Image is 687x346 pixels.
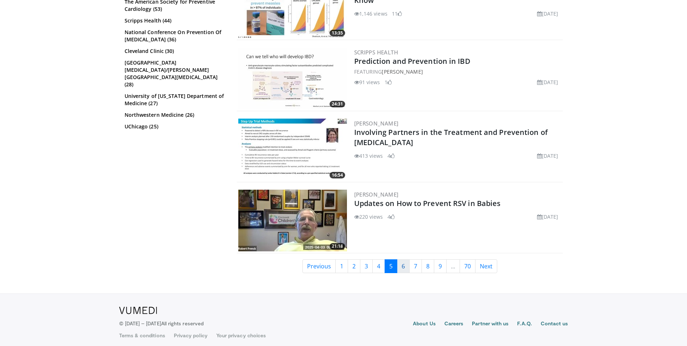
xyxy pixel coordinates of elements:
a: [GEOGRAPHIC_DATA][MEDICAL_DATA]/[PERSON_NAME][GEOGRAPHIC_DATA][MEDICAL_DATA] (28) [125,59,224,88]
div: FEATURING [354,68,561,75]
a: 8 [422,259,434,273]
a: Privacy policy [174,332,208,339]
a: Scripps Health [354,49,398,56]
img: 0c484160-4934-4272-9bf0-1c5220260d96.300x170_q85_crop-smart_upscale.jpg [238,48,347,109]
a: UChicago (25) [125,123,224,130]
li: [DATE] [537,213,558,221]
li: [DATE] [537,78,558,86]
li: 91 views [354,78,380,86]
a: [PERSON_NAME] [354,191,399,198]
a: 4 [372,259,385,273]
a: Northwestern Medicine (26) [125,111,224,119]
a: 70 [460,259,476,273]
li: 1,146 views [354,10,388,17]
img: VuMedi Logo [119,307,157,314]
a: 1 [335,259,348,273]
a: University of [US_STATE] Department of Medicine (27) [125,92,224,107]
a: 3 [360,259,373,273]
a: Previous [302,259,336,273]
span: 24:31 [330,101,345,107]
p: © [DATE] – [DATE] [119,320,204,327]
a: Your privacy choices [216,332,266,339]
li: [DATE] [537,10,558,17]
a: F.A.Q. [517,320,532,329]
a: Updates on How to Prevent RSV in Babies [354,198,501,208]
a: National Conference On Prevention Of [MEDICAL_DATA] (36) [125,29,224,43]
a: [PERSON_NAME] [354,120,399,127]
li: [DATE] [537,152,558,160]
span: 16:54 [330,172,345,178]
a: Contact us [541,320,568,329]
a: 2 [348,259,360,273]
span: 21:18 [330,243,345,250]
a: Terms & conditions [119,332,165,339]
nav: Search results pages [237,259,563,273]
a: Prediction and Prevention in IBD [354,56,470,66]
li: 11 [392,10,402,17]
a: 6 [397,259,410,273]
img: 6a9579e6-58eb-4abd-8164-cd21d573e6e9.300x170_q85_crop-smart_upscale.jpg [238,190,347,251]
li: 4 [388,152,395,160]
a: Scripps Health (44) [125,17,224,24]
a: 24:31 [238,48,347,109]
a: Cleveland Clinic (30) [125,48,224,55]
a: Partner with us [472,320,508,329]
li: 4 [388,213,395,221]
a: 5 [385,259,397,273]
a: 7 [409,259,422,273]
a: Next [475,259,497,273]
a: About Us [413,320,436,329]
a: Careers [444,320,464,329]
span: All rights reserved [161,320,204,326]
li: 413 views [354,152,383,160]
a: 16:54 [238,119,347,180]
li: 220 views [354,213,383,221]
img: ce23c5de-ec56-443d-a37f-68c7ac873175.300x170_q85_crop-smart_upscale.jpg [238,119,347,180]
a: [PERSON_NAME] [382,68,423,75]
a: 21:18 [238,190,347,251]
span: 13:35 [330,30,345,36]
li: 1 [385,78,392,86]
a: 9 [434,259,447,273]
a: Involving Partners in the Treatment and Prevention of [MEDICAL_DATA] [354,127,548,147]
